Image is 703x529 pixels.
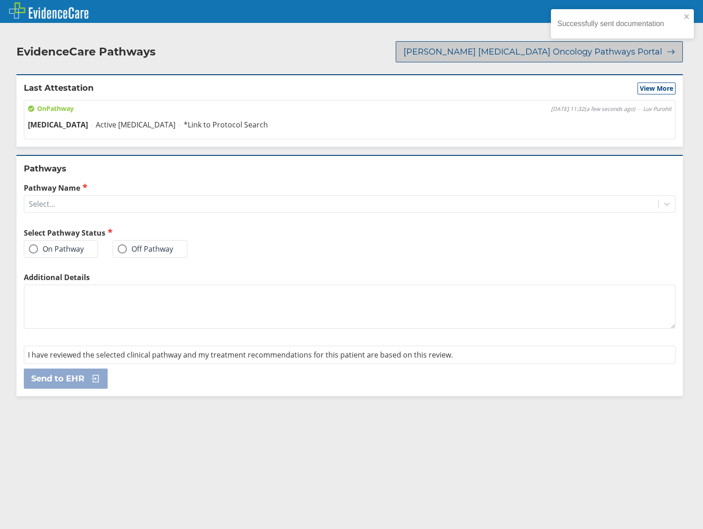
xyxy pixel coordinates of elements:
[28,104,74,113] span: On Pathway
[684,13,690,22] button: close
[24,227,346,238] h2: Select Pathway Status
[184,120,268,130] span: *Link to Protocol Search
[28,120,88,130] span: [MEDICAL_DATA]
[96,120,175,130] span: Active [MEDICAL_DATA]
[24,163,676,174] h2: Pathways
[643,105,671,113] span: Luv Purohit
[551,105,635,113] span: [DATE] 11:32 ( a few seconds ago )
[24,182,676,193] label: Pathway Name
[24,83,93,94] h2: Last Attestation
[640,84,673,93] span: View More
[557,20,681,28] div: Successfully sent documentation
[16,45,156,59] h2: EvidenceCare Pathways
[396,41,683,62] button: [PERSON_NAME] [MEDICAL_DATA] Oncology Pathways Portal
[638,83,676,94] button: View More
[28,350,453,360] span: I have reviewed the selected clinical pathway and my treatment recommendations for this patient a...
[29,244,84,253] label: On Pathway
[24,369,108,389] button: Send to EHR
[24,272,676,282] label: Additional Details
[31,373,84,384] span: Send to EHR
[403,46,662,57] span: [PERSON_NAME] [MEDICAL_DATA] Oncology Pathways Portal
[9,2,88,19] img: EvidenceCare
[118,244,173,253] label: Off Pathway
[29,199,55,209] div: Select...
